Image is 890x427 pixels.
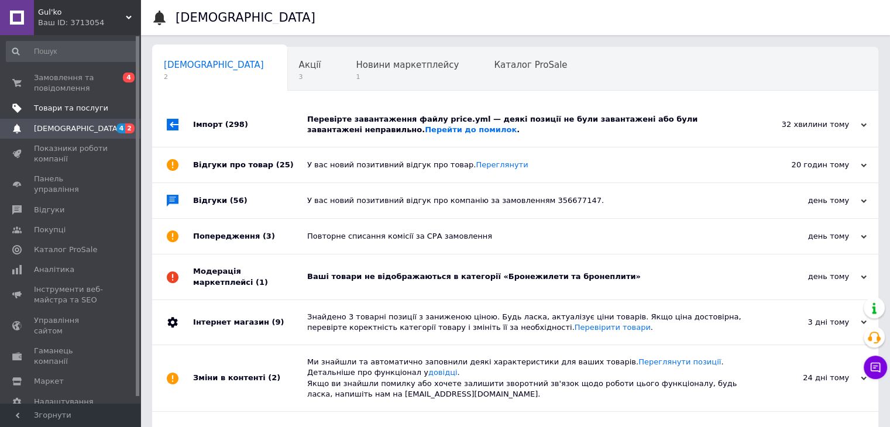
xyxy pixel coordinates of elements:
[34,123,121,134] span: [DEMOGRAPHIC_DATA]
[34,143,108,164] span: Показники роботи компанії
[307,231,750,242] div: Повторне списання комісії за СРА замовлення
[750,160,867,170] div: 20 годин тому
[750,195,867,206] div: день тому
[6,41,138,62] input: Пошук
[307,195,750,206] div: У вас новий позитивний відгук про компанію за замовленням 356677147.
[38,7,126,18] span: Gul'ko
[575,323,651,332] a: Перевірити товари
[34,225,66,235] span: Покупці
[750,373,867,383] div: 24 дні тому
[193,300,307,345] div: Інтернет магазин
[307,114,750,135] div: Перевірте завантаження файлу price.yml — деякі позиції не були завантажені або були завантажені н...
[34,376,64,387] span: Маркет
[307,271,750,282] div: Ваші товари не відображаються в категорії «Бронежилети та бронеплити»
[193,147,307,182] div: Відгуки про товар
[193,345,307,411] div: Зміни в контенті
[34,174,108,195] span: Панель управління
[193,102,307,147] div: Імпорт
[34,284,108,305] span: Інструменти веб-майстра та SEO
[123,73,135,82] span: 4
[193,254,307,299] div: Модерація маркетплейсі
[256,278,268,287] span: (1)
[307,160,750,170] div: У вас новий позитивний відгук про товар.
[272,318,284,326] span: (9)
[34,103,108,113] span: Товари та послуги
[638,357,721,366] a: Переглянути позиції
[299,73,321,81] span: 3
[494,60,567,70] span: Каталог ProSale
[164,73,264,81] span: 2
[276,160,294,169] span: (25)
[176,11,315,25] h1: [DEMOGRAPHIC_DATA]
[750,317,867,328] div: 3 дні тому
[263,232,275,240] span: (3)
[750,271,867,282] div: день тому
[299,60,321,70] span: Акції
[34,264,74,275] span: Аналітика
[125,123,135,133] span: 2
[425,125,517,134] a: Перейти до помилок
[428,368,458,377] a: довідці
[116,123,126,133] span: 4
[34,397,94,407] span: Налаштування
[356,60,459,70] span: Новини маркетплейсу
[307,312,750,333] div: Знайдено 3 товарні позиції з заниженою ціною. Будь ласка, актуалізує ціни товарів. Якщо ціна дост...
[34,346,108,367] span: Гаманець компанії
[193,183,307,218] div: Відгуки
[750,231,867,242] div: день тому
[38,18,140,28] div: Ваш ID: 3713054
[864,356,887,379] button: Чат з покупцем
[307,357,750,400] div: Ми знайшли та автоматично заповнили деякі характеристики для ваших товарів. . Детальніше про функ...
[164,60,264,70] span: [DEMOGRAPHIC_DATA]
[750,119,867,130] div: 32 хвилини тому
[476,160,528,169] a: Переглянути
[225,120,248,129] span: (298)
[193,219,307,254] div: Попередження
[34,205,64,215] span: Відгуки
[34,245,97,255] span: Каталог ProSale
[356,73,459,81] span: 1
[230,196,248,205] span: (56)
[34,315,108,336] span: Управління сайтом
[34,73,108,94] span: Замовлення та повідомлення
[268,373,280,382] span: (2)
